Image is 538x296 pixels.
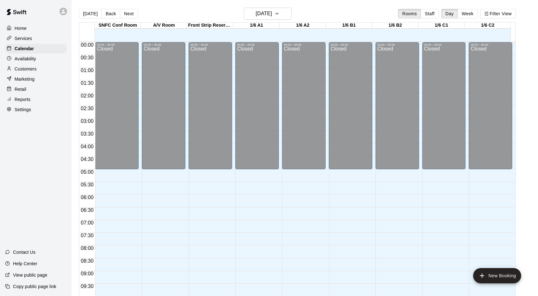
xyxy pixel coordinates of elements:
[282,42,326,169] div: 00:00 – 05:00: Closed
[237,43,277,46] div: 00:00 – 05:00
[141,23,187,29] div: A/V Room
[79,118,95,124] span: 03:00
[79,220,95,225] span: 07:00
[5,54,66,64] a: Availability
[144,43,183,46] div: 00:00 – 05:00
[424,43,464,46] div: 00:00 – 05:00
[233,23,279,29] div: 1/6 A1
[279,23,326,29] div: 1/6 A2
[331,46,370,172] div: Closed
[5,74,66,84] a: Marketing
[95,23,141,29] div: SNFC Conf Room
[79,195,95,200] span: 06:00
[5,24,66,33] a: Home
[190,43,230,46] div: 00:00 – 05:00
[79,80,95,86] span: 01:30
[469,42,512,169] div: 00:00 – 05:00: Closed
[79,68,95,73] span: 01:00
[418,23,465,29] div: 1/6 C1
[235,42,279,169] div: 00:00 – 05:00: Closed
[190,46,230,172] div: Closed
[15,25,27,31] p: Home
[377,43,417,46] div: 00:00 – 05:00
[284,46,324,172] div: Closed
[376,42,419,169] div: 00:00 – 05:00: Closed
[79,258,95,264] span: 08:30
[79,93,95,98] span: 02:00
[377,46,417,172] div: Closed
[79,9,102,18] button: [DATE]
[79,284,95,289] span: 09:30
[97,46,137,172] div: Closed
[79,233,95,238] span: 07:30
[331,43,370,46] div: 00:00 – 05:00
[284,43,324,46] div: 00:00 – 05:00
[120,9,138,18] button: Next
[15,35,32,42] p: Services
[5,95,66,104] a: Reports
[79,207,95,213] span: 06:30
[15,96,31,103] p: Reports
[5,34,66,43] a: Services
[458,9,478,18] button: Week
[79,169,95,175] span: 05:00
[13,260,37,267] p: Help Center
[189,42,232,169] div: 00:00 – 05:00: Closed
[326,23,372,29] div: 1/6 B1
[79,271,95,276] span: 09:00
[480,9,516,18] button: Filter View
[15,56,36,62] p: Availability
[144,46,183,172] div: Closed
[5,84,66,94] a: Retail
[142,42,185,169] div: 00:00 – 05:00: Closed
[15,66,37,72] p: Customers
[471,43,510,46] div: 00:00 – 05:00
[329,42,372,169] div: 00:00 – 05:00: Closed
[15,45,34,52] p: Calendar
[441,9,458,18] button: Day
[421,9,439,18] button: Staff
[79,157,95,162] span: 04:30
[5,64,66,74] a: Customers
[398,9,421,18] button: Rooms
[101,9,120,18] button: Back
[237,46,277,172] div: Closed
[471,46,510,172] div: Closed
[465,23,511,29] div: 1/6 C2
[79,246,95,251] span: 08:00
[372,23,418,29] div: 1/6 B2
[15,76,35,82] p: Marketing
[473,268,521,283] button: add
[15,106,31,113] p: Settings
[422,42,466,169] div: 00:00 – 05:00: Closed
[5,105,66,114] a: Settings
[13,272,47,278] p: View public page
[256,9,272,18] h6: [DATE]
[79,182,95,187] span: 05:30
[95,42,139,169] div: 00:00 – 05:00: Closed
[79,42,95,48] span: 00:00
[5,44,66,53] a: Calendar
[97,43,137,46] div: 00:00 – 05:00
[187,23,233,29] div: Front Strip Reservation
[424,46,464,172] div: Closed
[244,8,292,20] button: [DATE]
[13,249,36,255] p: Contact Us
[79,131,95,137] span: 03:30
[13,283,56,290] p: Copy public page link
[79,106,95,111] span: 02:30
[79,144,95,149] span: 04:00
[15,86,26,92] p: Retail
[79,55,95,60] span: 00:30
